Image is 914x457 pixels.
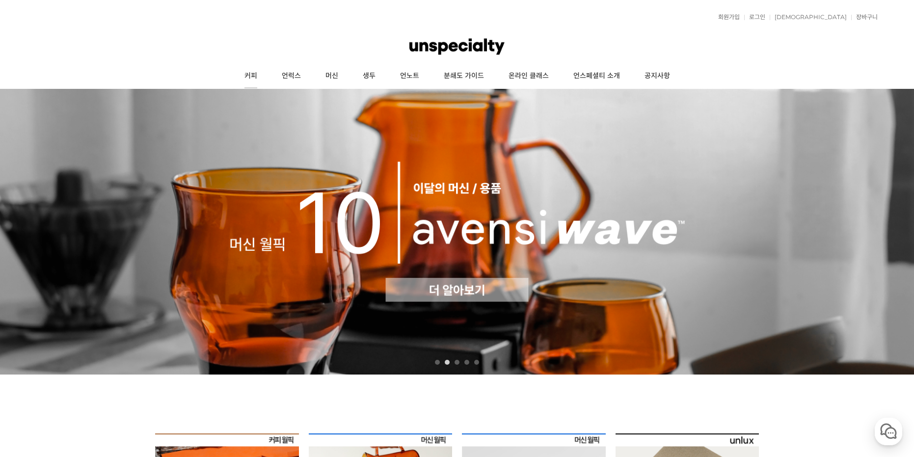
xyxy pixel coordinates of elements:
[464,360,469,365] a: 4
[409,32,505,61] img: 언스페셜티 몰
[31,326,37,334] span: 홈
[770,14,847,20] a: [DEMOGRAPHIC_DATA]
[65,311,127,336] a: 대화
[3,311,65,336] a: 홈
[431,64,496,88] a: 분쇄도 가이드
[435,360,440,365] a: 1
[313,64,350,88] a: 머신
[350,64,388,88] a: 생두
[851,14,878,20] a: 장바구니
[127,311,188,336] a: 설정
[474,360,479,365] a: 5
[455,360,459,365] a: 3
[445,360,450,365] a: 2
[561,64,632,88] a: 언스페셜티 소개
[388,64,431,88] a: 언노트
[152,326,163,334] span: 설정
[744,14,765,20] a: 로그인
[496,64,561,88] a: 온라인 클래스
[90,326,102,334] span: 대화
[713,14,740,20] a: 회원가입
[632,64,682,88] a: 공지사항
[269,64,313,88] a: 언럭스
[232,64,269,88] a: 커피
